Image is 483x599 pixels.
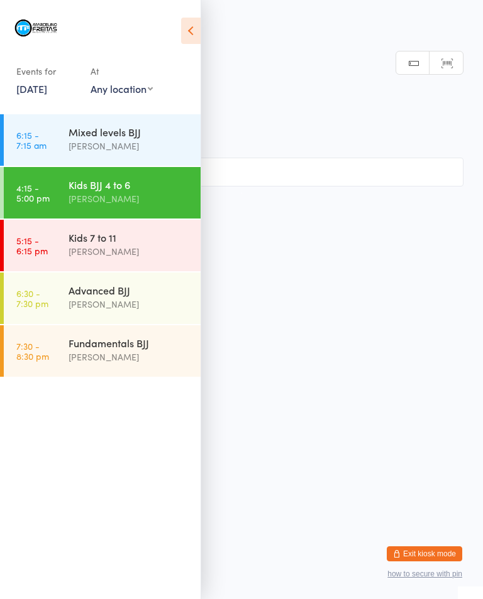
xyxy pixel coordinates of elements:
[69,230,190,244] div: Kids 7 to 11
[69,244,190,259] div: [PERSON_NAME]
[16,61,78,82] div: Events for
[4,220,201,271] a: 5:15 -6:15 pmKids 7 to 11[PERSON_NAME]
[91,61,153,82] div: At
[19,158,464,186] input: Search
[387,546,462,561] button: Exit kiosk mode
[69,139,190,153] div: [PERSON_NAME]
[387,569,462,578] button: how to secure with pin
[16,288,48,308] time: 6:30 - 7:30 pm
[4,114,201,166] a: 6:15 -7:15 amMixed levels BJJ[PERSON_NAME]
[16,183,50,203] time: 4:15 - 5:00 pm
[4,325,201,377] a: 7:30 -8:30 pmFundamentals BJJ[PERSON_NAME]
[16,235,48,256] time: 5:15 - 6:15 pm
[69,297,190,311] div: [PERSON_NAME]
[16,341,49,361] time: 7:30 - 8:30 pm
[4,273,201,324] a: 6:30 -7:30 pmAdvanced BJJ[PERSON_NAME]
[13,9,60,48] img: Marcelino Freitas Brazilian Jiu-Jitsu
[69,125,190,139] div: Mixed levels BJJ
[4,167,201,219] a: 4:15 -5:00 pmKids BJJ 4 to 6[PERSON_NAME]
[16,82,47,95] a: [DATE]
[69,336,190,350] div: Fundamentals BJJ
[19,127,464,140] span: Mat 1
[69,178,190,192] div: Kids BJJ 4 to 6
[69,350,190,364] div: [PERSON_NAME]
[19,115,444,127] span: [PERSON_NAME]
[69,283,190,297] div: Advanced BJJ
[69,192,190,206] div: [PERSON_NAME]
[16,130,47,150] time: 6:15 - 7:15 am
[19,75,464,96] h2: Kids BJJ 4 to 6 Check-in
[91,82,153,95] div: Any location
[19,102,444,115] span: [DATE] 4:15pm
